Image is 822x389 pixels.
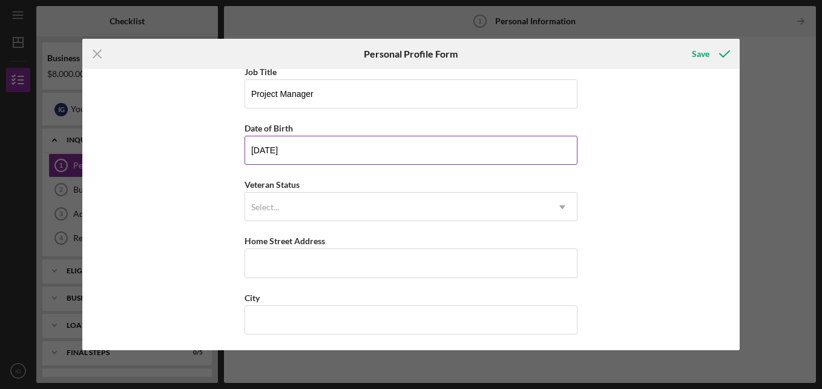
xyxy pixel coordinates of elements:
div: Select... [251,202,279,212]
h6: Personal Profile Form [364,48,458,59]
label: Home Street Address [245,236,325,246]
div: Save [692,42,709,66]
label: City [245,293,260,303]
button: Save [680,42,740,66]
label: Job Title [245,67,277,77]
label: Zip [414,349,427,359]
label: Date of Birth [245,123,293,133]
